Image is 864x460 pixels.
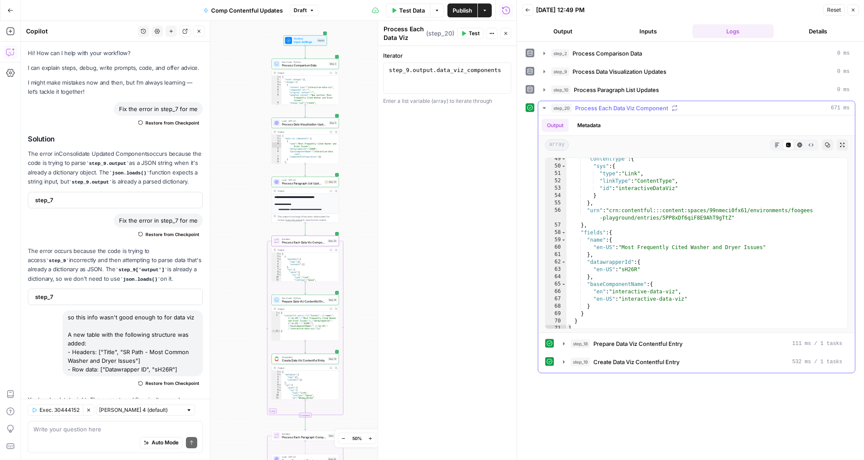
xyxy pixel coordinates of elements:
[272,271,281,273] div: 8
[35,292,194,301] span: step_7
[278,189,327,193] div: Output
[35,196,194,204] span: step_7
[546,281,566,288] div: 65
[546,170,566,177] div: 51
[272,142,281,148] div: 4
[792,358,842,366] span: 532 ms / 1 tasks
[282,122,327,127] span: Process Data Visualization Updates
[279,268,281,271] span: Toggle code folding, rows 7 through 57
[272,137,281,140] div: 2
[272,314,280,330] div: 2
[279,83,281,86] span: Toggle code folding, rows 4 through 14
[272,371,281,373] div: 1
[546,251,566,259] div: 61
[272,104,281,109] div: 10
[272,86,281,89] div: 5
[383,97,511,105] div: Enter a list variable (array) to iterate through
[272,155,281,158] div: 7
[827,6,841,14] span: Reset
[305,282,306,294] g: Edge from step_20 to step_18
[279,371,281,373] span: Toggle code folding, rows 1 through 69
[561,281,566,288] span: Toggle code folding, rows 65 through 68
[59,150,149,157] span: Consolidate Updated Components
[551,85,570,94] span: step_10
[305,46,306,58] g: Edge from start to step_2
[272,150,281,155] div: 6
[271,35,339,46] div: WorkflowInput SettingsInputs
[823,4,845,16] button: Reset
[109,171,149,176] code: json.loads()
[63,310,203,376] div: so this info wasn't good enough to for data viz A new table with the following structure was adde...
[573,49,642,58] span: Process Comparison Data
[546,200,566,207] div: 55
[792,340,842,348] span: 111 ms / 1 tasks
[69,180,112,185] code: step_9.output
[457,28,483,39] button: Test
[272,258,281,260] div: 3
[538,46,855,60] button: 0 ms
[546,155,566,163] div: 49
[26,27,135,36] div: Copilot
[282,60,327,64] span: Run Code · Python
[593,358,679,366] span: Create Data Viz Contentful Entry
[272,81,281,83] div: 3
[272,140,281,142] div: 3
[279,135,281,137] span: Toggle code folding, rows 1 through 11
[282,432,326,436] span: Iteration
[272,376,281,378] div: 3
[329,62,337,66] div: Step 2
[561,237,566,244] span: Toggle code folding, rows 59 through 61
[272,255,281,258] div: 2
[278,130,327,134] div: Output
[305,441,306,453] g: Edge from step_17 to step_14
[285,219,302,221] span: Copy the output
[282,237,326,241] span: Iteration
[278,307,327,311] div: Output
[546,310,566,318] div: 69
[574,85,659,94] span: Process Paragraph List Updates
[453,6,472,15] span: Publish
[383,51,511,60] label: Iterator
[28,395,203,441] p: You're absolutely right. The current workflow isn't properly parsing the text-based differences d...
[282,455,326,459] span: LLM · GPT-4.1
[272,386,281,389] div: 7
[572,119,606,132] button: Metadata
[272,148,281,150] div: 5
[573,67,666,76] span: Process Data Visualization Updates
[593,339,682,348] span: Prepare Data Viz Contentful Entry
[272,161,281,163] div: 9
[546,244,566,251] div: 60
[294,37,315,40] span: Workflow
[272,273,281,276] div: 9
[546,192,566,200] div: 54
[278,312,280,314] span: Toggle code folding, rows 1 through 3
[272,389,281,391] div: 8
[272,102,281,104] div: 9
[272,89,281,91] div: 6
[271,118,339,164] div: LLM · GPT-4.1Process Data Visualization UpdatesStep 9Output{ "data_viz_components":[ { "name":"Mo...
[538,115,855,373] div: 671 ms
[278,215,337,222] div: This output is too large & has been abbreviated for review. to view the full content.
[272,399,281,402] div: 12
[271,59,339,105] div: Run Code · PythonProcess Comparison DataStep 2Output{ "total_changes":2, "changes":[ { "content_t...
[329,121,337,125] div: Step 9
[279,140,281,142] span: Toggle code folding, rows 3 through 8
[328,434,337,438] div: Step 17
[282,355,326,359] span: Integration
[546,163,566,170] div: 50
[146,119,199,126] span: Restore from Checkpoint
[278,248,327,252] div: Output
[837,49,850,57] span: 0 ms
[282,63,327,68] span: Process Comparison Data
[116,267,167,273] code: step_9['output']
[272,135,281,137] div: 1
[135,118,203,128] button: Restore from Checkpoint
[447,3,477,17] button: Publish
[294,7,307,14] span: Draft
[135,378,203,388] button: Restore from Checkpoint
[561,259,566,266] span: Toggle code folding, rows 62 through 64
[272,279,281,281] div: 11
[279,81,281,83] span: Toggle code folding, rows 3 through 26
[272,268,281,271] div: 7
[135,229,203,240] button: Restore from Checkpoint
